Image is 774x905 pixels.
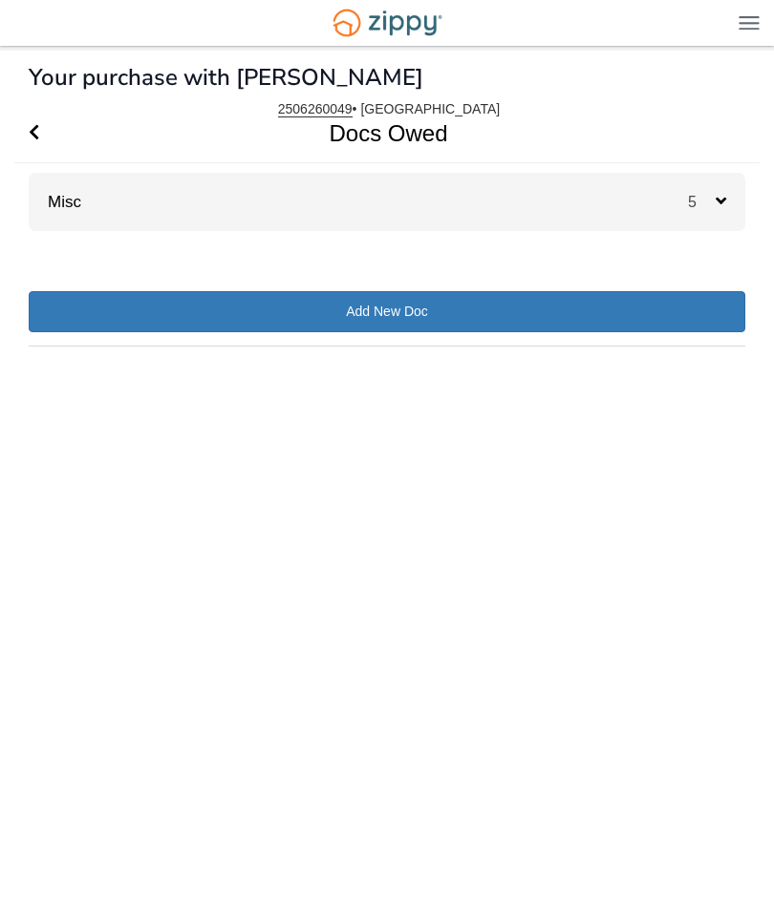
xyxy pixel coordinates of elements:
a: Misc [29,193,81,211]
div: • [GEOGRAPHIC_DATA] [274,101,500,117]
span: 5 [688,194,716,210]
a: Add New Doc [29,291,745,332]
img: Mobile Dropdown Menu [739,15,760,30]
h1: Your purchase with [PERSON_NAME] [29,65,423,90]
h1: Docs Owed [14,104,738,162]
a: Go Back [29,104,39,162]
